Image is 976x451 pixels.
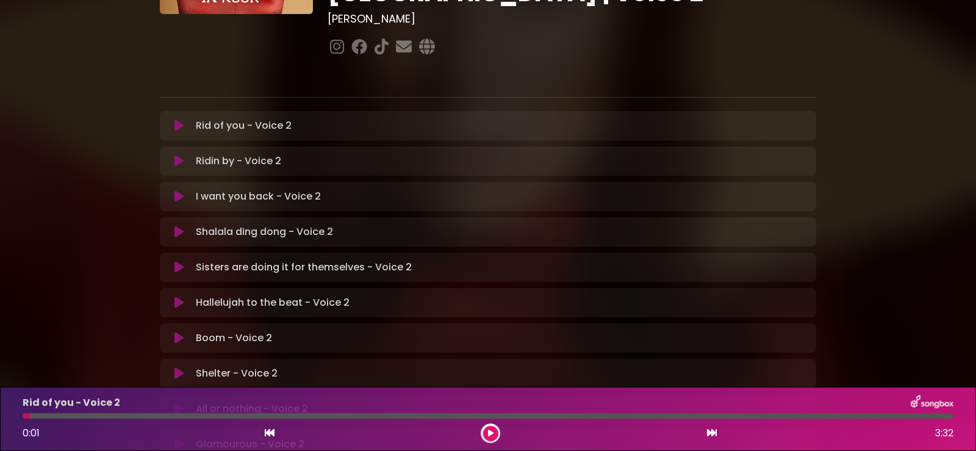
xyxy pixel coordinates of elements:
p: Shalala ding dong - Voice 2 [196,225,333,239]
p: Sisters are doing it for themselves - Voice 2 [196,260,412,275]
p: Rid of you - Voice 2 [23,395,120,410]
h3: [PERSON_NAME] [328,12,816,26]
span: 3:32 [935,426,953,441]
p: Shelter - Voice 2 [196,366,278,381]
p: Rid of you - Voice 2 [196,118,292,133]
span: 0:01 [23,426,40,440]
p: I want you back - Voice 2 [196,189,321,204]
p: Ridin by - Voice 2 [196,154,281,168]
p: Boom - Voice 2 [196,331,272,345]
img: songbox-logo-white.png [911,395,953,411]
p: Hallelujah to the beat - Voice 2 [196,295,350,310]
